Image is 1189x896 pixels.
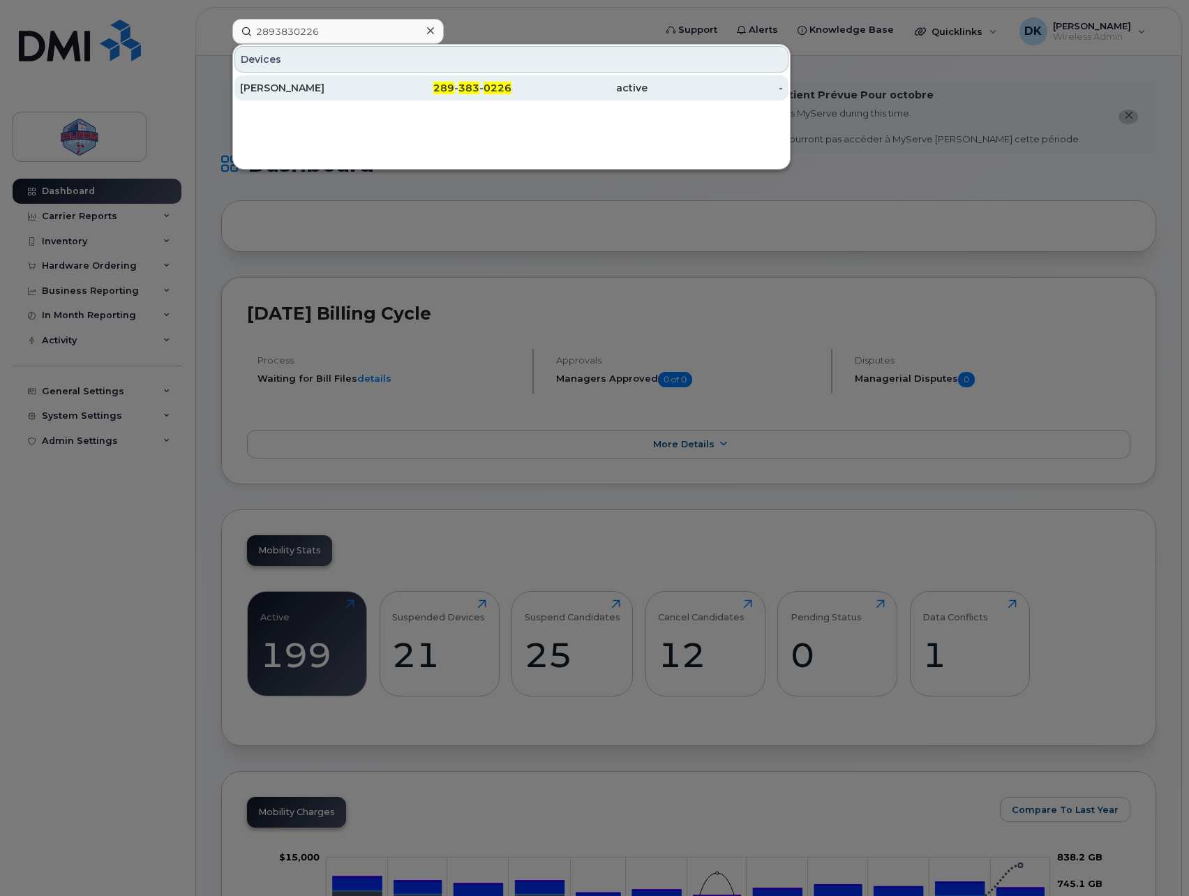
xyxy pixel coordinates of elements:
[234,75,788,100] a: [PERSON_NAME]289-383-0226active-
[648,81,784,95] div: -
[433,82,454,94] span: 289
[234,46,788,73] div: Devices
[484,82,511,94] span: 0226
[376,81,512,95] div: - -
[458,82,479,94] span: 383
[511,81,648,95] div: active
[240,81,376,95] div: [PERSON_NAME]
